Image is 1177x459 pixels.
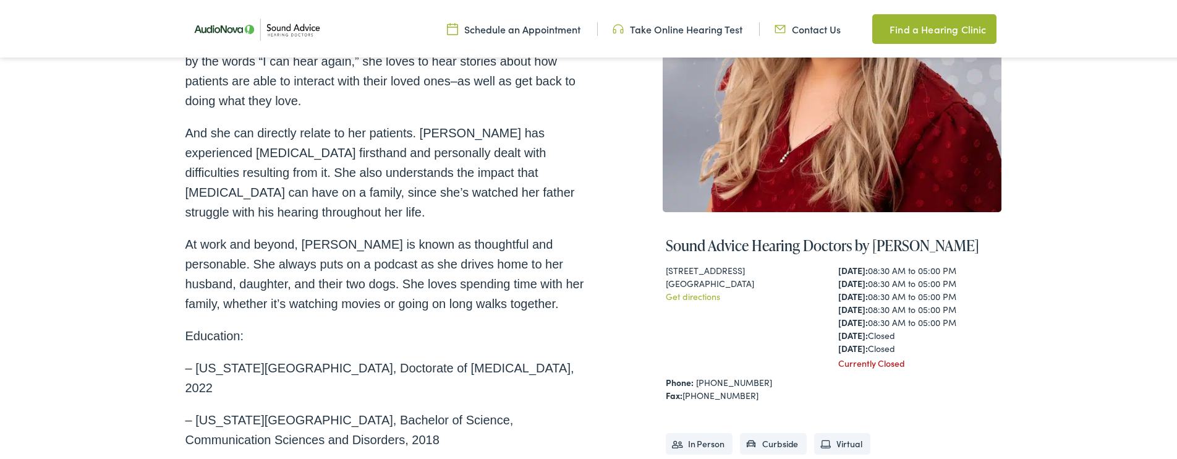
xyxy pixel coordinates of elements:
[666,374,694,387] strong: Phone:
[447,20,580,34] a: Schedule an Appointment
[838,288,868,301] strong: [DATE]:
[740,431,807,453] li: Curbside
[185,13,584,106] span: , Au.D. views her work as a series of partnerships where she supports each patient along the path...
[185,327,244,341] span: Education:
[696,374,772,387] a: [PHONE_NUMBER]
[838,301,868,314] strong: [DATE]:
[666,387,998,400] div: [PHONE_NUMBER]
[838,262,998,353] div: 08:30 AM to 05:00 PM 08:30 AM to 05:00 PM 08:30 AM to 05:00 PM 08:30 AM to 05:00 PM 08:30 AM to 0...
[872,12,996,42] a: Find a Hearing Clinic
[185,411,514,445] span: – [US_STATE][GEOGRAPHIC_DATA], Bachelor of Science, Communication Sciences and Disorders, 2018
[185,124,575,217] span: And she can directly relate to her patients. [PERSON_NAME] has experienced [MEDICAL_DATA] firstha...
[613,20,624,34] img: Headphone icon in a unique green color, suggesting audio-related services or features.
[775,20,841,34] a: Contact Us
[613,20,742,34] a: Take Online Hearing Test
[185,236,584,309] span: At work and beyond, [PERSON_NAME] is known as thoughtful and personable. She always puts on a pod...
[666,431,733,453] li: In Person
[838,262,868,275] strong: [DATE]:
[838,327,868,340] strong: [DATE]:
[666,275,825,288] div: [GEOGRAPHIC_DATA]
[838,275,868,288] strong: [DATE]:
[838,340,868,353] strong: [DATE]:
[447,20,458,34] img: Calendar icon in a unique green color, symbolizing scheduling or date-related features.
[666,288,720,301] a: Get directions
[838,355,998,368] div: Currently Closed
[872,20,883,35] img: Map pin icon in a unique green color, indicating location-related features or services.
[838,314,868,327] strong: [DATE]:
[666,387,682,400] strong: Fax:
[666,262,825,275] div: [STREET_ADDRESS]
[775,20,786,34] img: Icon representing mail communication in a unique green color, indicative of contact or communicat...
[185,359,574,393] span: – [US_STATE][GEOGRAPHIC_DATA], Doctorate of [MEDICAL_DATA], 2022
[814,431,870,453] li: Virtual
[666,235,998,253] h4: Sound Advice Hearing Doctors by [PERSON_NAME]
